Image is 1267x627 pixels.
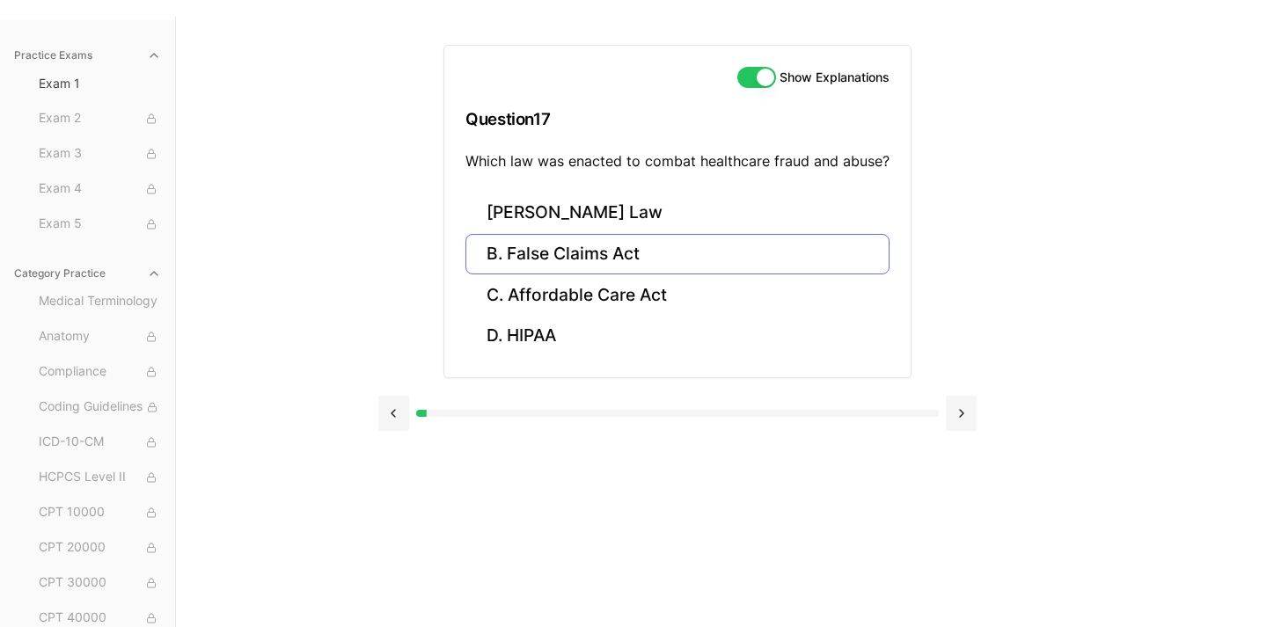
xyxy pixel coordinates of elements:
[39,503,161,522] span: CPT 10000
[39,433,161,452] span: ICD-10-CM
[39,538,161,558] span: CPT 20000
[32,569,168,597] button: CPT 30000
[39,573,161,593] span: CPT 30000
[32,534,168,562] button: CPT 20000
[39,327,161,346] span: Anatomy
[465,234,890,275] button: B. False Claims Act
[32,105,168,133] button: Exam 2
[465,150,890,171] p: Which law was enacted to combat healthcare fraud and abuse?
[7,41,168,69] button: Practice Exams
[32,288,168,316] button: Medical Terminology
[32,69,168,98] button: Exam 1
[39,144,161,164] span: Exam 3
[39,215,161,234] span: Exam 5
[32,463,168,492] button: HCPCS Level II
[465,93,890,145] h3: Question 17
[32,393,168,421] button: Coding Guidelines
[32,323,168,351] button: Anatomy
[39,75,161,92] span: Exam 1
[32,210,168,238] button: Exam 5
[39,468,161,487] span: HCPCS Level II
[39,179,161,199] span: Exam 4
[39,362,161,382] span: Compliance
[465,193,890,234] button: [PERSON_NAME] Law
[32,428,168,456] button: ICD-10-CM
[465,274,890,316] button: C. Affordable Care Act
[465,316,890,357] button: D. HIPAA
[32,175,168,203] button: Exam 4
[32,358,168,386] button: Compliance
[32,140,168,168] button: Exam 3
[32,499,168,527] button: CPT 10000
[39,397,161,417] span: Coding Guidelines
[39,292,161,311] span: Medical Terminology
[39,109,161,128] span: Exam 2
[780,71,890,84] label: Show Explanations
[7,259,168,288] button: Category Practice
